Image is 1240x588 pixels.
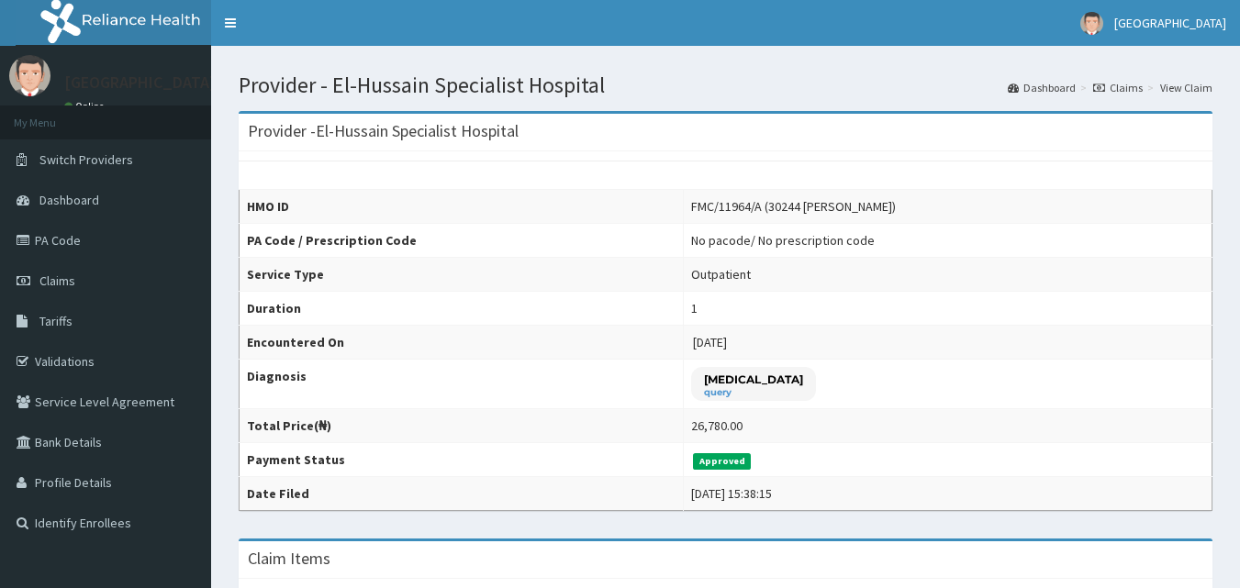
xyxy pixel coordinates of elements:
[39,272,75,289] span: Claims
[248,550,330,567] h3: Claim Items
[691,299,698,317] div: 1
[240,443,684,477] th: Payment Status
[691,197,896,216] div: FMC/11964/A (30244 [PERSON_NAME])
[693,334,727,350] span: [DATE]
[1093,80,1143,95] a: Claims
[240,477,684,511] th: Date Filed
[240,190,684,224] th: HMO ID
[704,372,803,387] p: [MEDICAL_DATA]
[239,73,1212,97] h1: Provider - El-Hussain Specialist Hospital
[240,360,684,409] th: Diagnosis
[704,388,803,397] small: query
[691,416,743,435] div: 26,780.00
[64,74,216,91] p: [GEOGRAPHIC_DATA]
[240,292,684,326] th: Duration
[1008,80,1076,95] a: Dashboard
[240,258,684,292] th: Service Type
[691,265,751,283] div: Outpatient
[240,224,684,258] th: PA Code / Prescription Code
[39,192,99,208] span: Dashboard
[1114,15,1226,31] span: [GEOGRAPHIC_DATA]
[240,326,684,360] th: Encountered On
[240,409,684,443] th: Total Price(₦)
[691,484,772,503] div: [DATE] 15:38:15
[64,100,108,113] a: Online
[1080,12,1103,35] img: User Image
[691,231,875,250] div: No pacode / No prescription code
[9,55,50,96] img: User Image
[1160,80,1212,95] a: View Claim
[39,313,73,329] span: Tariffs
[693,453,751,470] span: Approved
[39,151,133,168] span: Switch Providers
[248,123,519,139] h3: Provider - El-Hussain Specialist Hospital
